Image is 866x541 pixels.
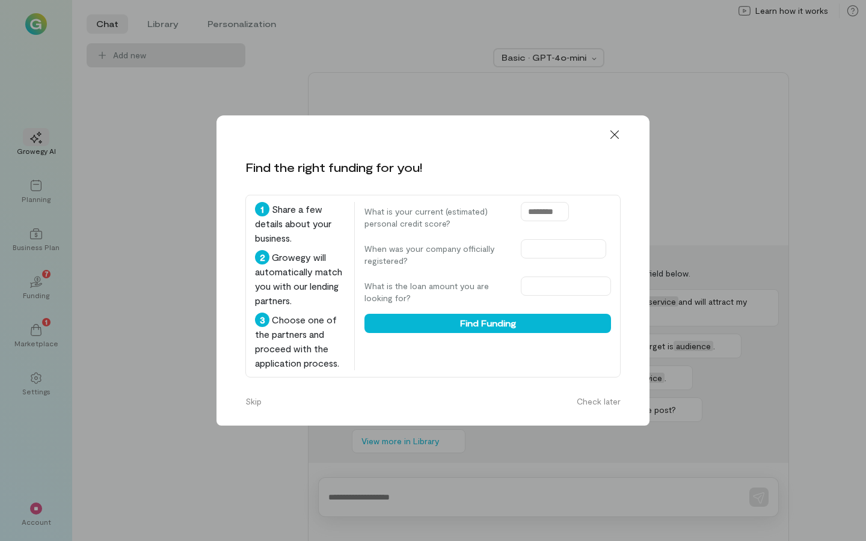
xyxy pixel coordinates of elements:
[364,243,509,267] label: When was your company officially registered?
[364,206,509,230] label: What is your current (estimated) personal credit score?
[364,280,509,304] label: What is the loan amount you are looking for?
[570,392,628,411] button: Check later
[255,250,345,308] div: Growegy will automatically match you with our lending partners.
[255,250,269,264] div: 2
[255,313,345,370] div: Choose one of the partners and proceed with the application process.
[255,313,269,327] div: 3
[255,202,269,216] div: 1
[238,392,269,411] button: Skip
[255,202,345,245] div: Share a few details about your business.
[364,314,611,333] button: Find Funding
[245,159,422,176] div: Find the right funding for you!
